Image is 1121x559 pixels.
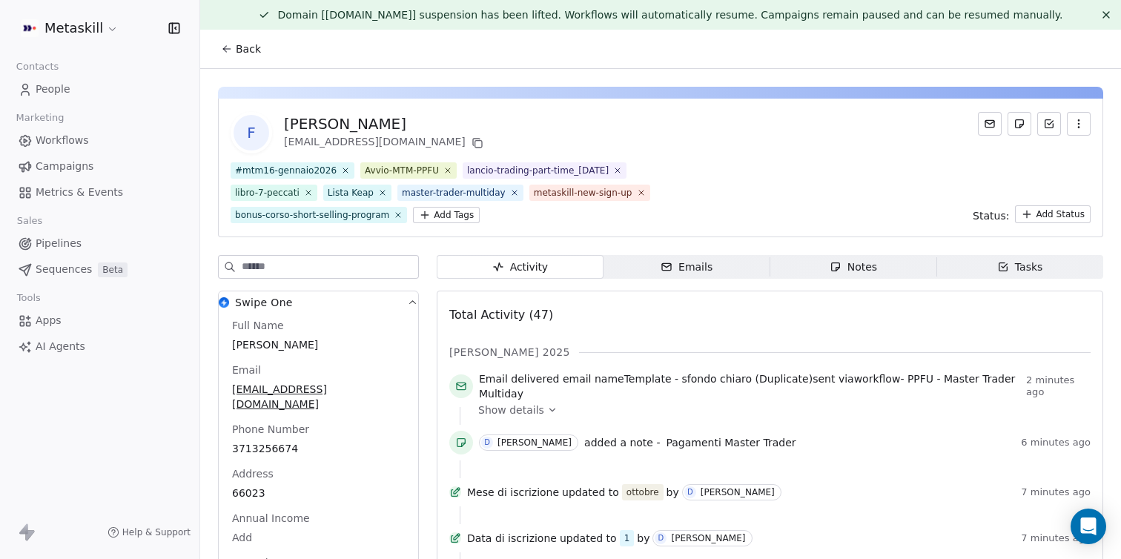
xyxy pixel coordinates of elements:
button: Back [212,36,270,62]
div: #mtm16-gennaio2026 [235,164,337,177]
span: 6 minutes ago [1021,437,1091,449]
span: Pagamenti Master Trader [666,437,796,449]
div: lancio-trading-part-time_[DATE] [467,164,609,177]
span: by [667,485,679,500]
span: Mese di iscrizione [467,485,559,500]
span: Address [229,466,277,481]
span: Show details [478,403,544,417]
div: [PERSON_NAME] [671,533,745,543]
div: D [687,486,693,498]
span: updated to [562,485,619,500]
span: Template - sfondo chiaro (Duplicate) [624,373,813,385]
span: Swipe One [235,295,293,310]
a: SequencesBeta [12,257,188,282]
span: Metaskill [44,19,103,38]
span: Sales [10,210,49,232]
div: Open Intercom Messenger [1071,509,1106,544]
div: [PERSON_NAME] [701,487,775,497]
span: AI Agents [36,339,85,354]
span: Add [232,530,405,545]
div: [PERSON_NAME] [284,113,486,134]
span: People [36,82,70,97]
div: bonus-corso-short-selling-program [235,208,389,222]
span: Marketing [10,107,70,129]
div: master-trader-multiday [402,186,506,199]
span: 3713256674 [232,441,405,456]
span: [EMAIL_ADDRESS][DOMAIN_NAME] [232,382,405,411]
span: Workflows [36,133,89,148]
img: AVATAR%20METASKILL%20-%20Colori%20Positivo.png [21,19,39,37]
span: Phone Number [229,422,312,437]
span: Help & Support [122,526,191,538]
button: Metaskill [18,16,122,41]
span: added a note - [584,435,660,450]
div: Lista Keap [328,186,374,199]
button: Swipe OneSwipe One [219,291,418,318]
div: D [484,437,490,449]
span: Contacts [10,56,65,78]
button: Add Status [1015,205,1091,223]
span: Domain [[DOMAIN_NAME]] suspension has been lifted. Workflows will automatically resume. Campaigns... [277,9,1062,21]
span: Metrics & Events [36,185,123,200]
a: AI Agents [12,334,188,359]
span: Campaigns [36,159,93,174]
div: [EMAIL_ADDRESS][DOMAIN_NAME] [284,134,486,152]
a: Metrics & Events [12,180,188,205]
span: Total Activity (47) [449,308,553,322]
div: metaskill-new-sign-up [534,186,632,199]
a: Help & Support [108,526,191,538]
span: Apps [36,313,62,328]
div: D [658,532,664,544]
span: Back [236,42,261,56]
span: by [637,531,649,546]
img: Swipe One [219,297,229,308]
span: Beta [98,262,128,277]
a: Apps [12,308,188,333]
span: Tools [10,287,47,309]
div: Avvio-MTM-PPFU [365,164,439,177]
div: ottobre [626,485,659,500]
span: 7 minutes ago [1021,486,1091,498]
span: Annual Income [229,511,313,526]
div: Notes [830,259,877,275]
span: Data di iscrizione [467,531,557,546]
span: 7 minutes ago [1021,532,1091,544]
button: Add Tags [413,207,480,223]
span: Email [229,363,264,377]
span: [PERSON_NAME] 2025 [449,345,570,360]
span: [PERSON_NAME] [232,337,405,352]
span: 2 minutes ago [1026,374,1091,398]
div: Emails [661,259,712,275]
div: Tasks [997,259,1043,275]
a: Pagamenti Master Trader [666,434,796,451]
a: Campaigns [12,154,188,179]
span: Pipelines [36,236,82,251]
span: Full Name [229,318,287,333]
span: Status: [973,208,1009,223]
a: Workflows [12,128,188,153]
a: Show details [478,403,1080,417]
span: Email delivered [479,373,559,385]
a: People [12,77,188,102]
a: Pipelines [12,231,188,256]
div: [PERSON_NAME] [497,437,572,448]
div: 1 [624,531,630,546]
div: libro-7-peccati [235,186,300,199]
span: email name sent via workflow - [479,371,1020,401]
span: updated to [560,531,617,546]
span: 66023 [232,486,405,500]
span: F [234,115,269,150]
span: Sequences [36,262,92,277]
